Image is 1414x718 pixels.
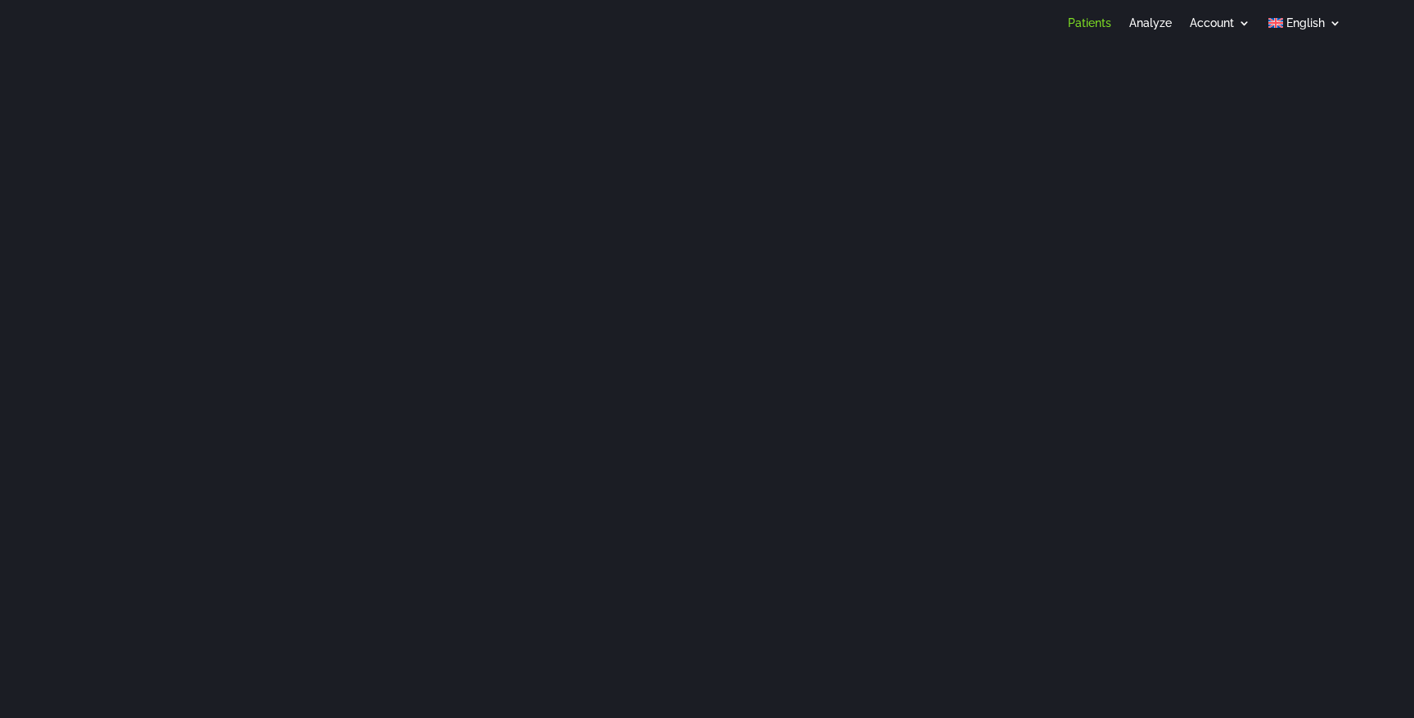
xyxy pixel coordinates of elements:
img: Checkdent Logo [126,11,294,52]
a: Analyze [1129,17,1172,35]
span: English [1286,17,1325,29]
a: Account [1190,17,1250,35]
a: English [1268,17,1341,35]
a: Patients [1068,17,1111,35]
